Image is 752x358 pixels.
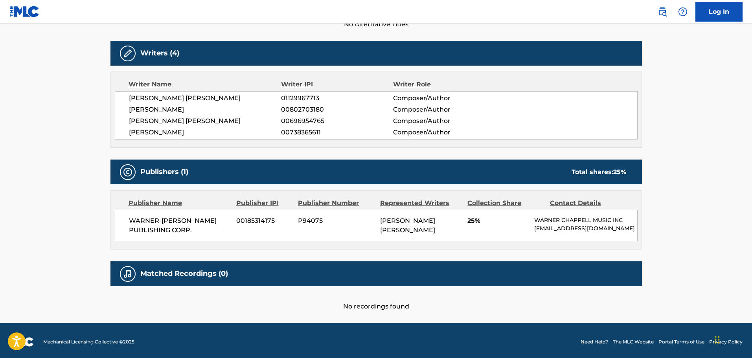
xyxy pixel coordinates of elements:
[110,286,642,311] div: No recordings found
[140,167,188,176] h5: Publishers (1)
[655,4,670,20] a: Public Search
[281,105,393,114] span: 00802703180
[281,116,393,126] span: 00696954765
[467,198,544,208] div: Collection Share
[713,320,752,358] iframe: Chat Widget
[658,338,704,345] a: Portal Terms of Use
[715,328,720,352] div: Drag
[140,49,179,58] h5: Writers (4)
[129,198,230,208] div: Publisher Name
[140,269,228,278] h5: Matched Recordings (0)
[236,198,292,208] div: Publisher IPI
[129,116,281,126] span: [PERSON_NAME] [PERSON_NAME]
[393,94,495,103] span: Composer/Author
[709,338,743,345] a: Privacy Policy
[613,168,626,176] span: 25 %
[123,49,132,58] img: Writers
[380,198,461,208] div: Represented Writers
[281,80,393,89] div: Writer IPI
[123,269,132,279] img: Matched Recordings
[298,216,374,226] span: P94075
[393,116,495,126] span: Composer/Author
[467,216,528,226] span: 25%
[534,224,637,233] p: [EMAIL_ADDRESS][DOMAIN_NAME]
[550,198,626,208] div: Contact Details
[695,2,743,22] a: Log In
[678,7,688,17] img: help
[675,4,691,20] div: Help
[393,128,495,137] span: Composer/Author
[572,167,626,177] div: Total shares:
[129,105,281,114] span: [PERSON_NAME]
[281,94,393,103] span: 01129967713
[129,216,231,235] span: WARNER-[PERSON_NAME] PUBLISHING CORP.
[581,338,608,345] a: Need Help?
[110,20,642,29] span: No Alternative Titles
[129,80,281,89] div: Writer Name
[393,80,495,89] div: Writer Role
[380,217,435,234] span: [PERSON_NAME] [PERSON_NAME]
[534,216,637,224] p: WARNER CHAPPELL MUSIC INC
[298,198,374,208] div: Publisher Number
[43,338,134,345] span: Mechanical Licensing Collective © 2025
[613,338,654,345] a: The MLC Website
[123,167,132,177] img: Publishers
[393,105,495,114] span: Composer/Author
[9,6,40,17] img: MLC Logo
[129,94,281,103] span: [PERSON_NAME] [PERSON_NAME]
[129,128,281,137] span: [PERSON_NAME]
[658,7,667,17] img: search
[281,128,393,137] span: 00738365611
[236,216,292,226] span: 00185314175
